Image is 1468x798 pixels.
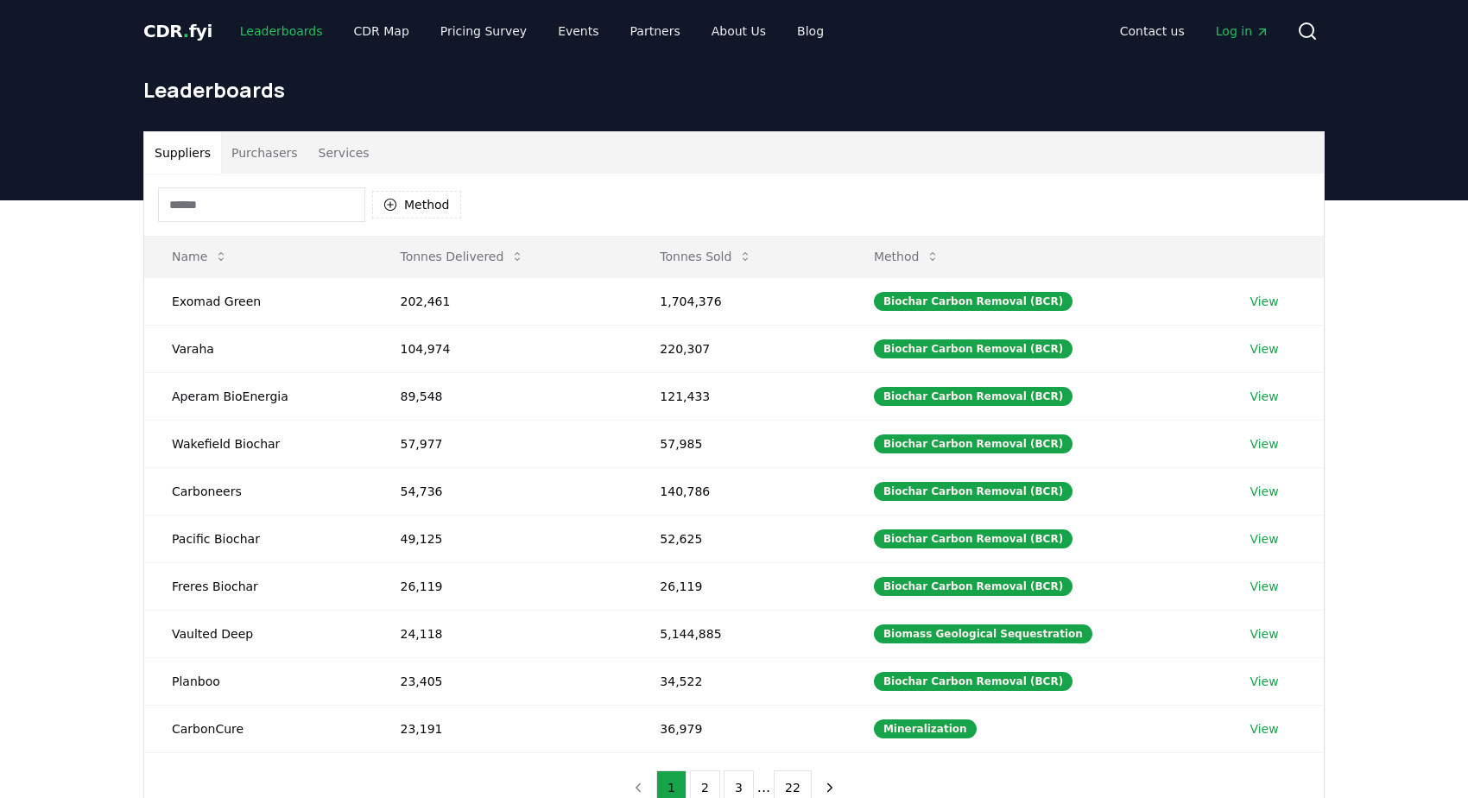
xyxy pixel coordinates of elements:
[874,434,1073,453] div: Biochar Carbon Removal (BCR)
[757,777,770,798] li: ...
[632,325,846,372] td: 220,307
[860,239,954,274] button: Method
[144,515,372,562] td: Pacific Biochar
[1250,530,1278,548] a: View
[1202,16,1283,47] a: Log in
[226,16,337,47] a: Leaderboards
[783,16,838,47] a: Blog
[1250,435,1278,453] a: View
[144,132,221,174] button: Suppliers
[144,467,372,515] td: Carboneers
[874,292,1073,311] div: Biochar Carbon Removal (BCR)
[874,577,1073,596] div: Biochar Carbon Removal (BCR)
[617,16,694,47] a: Partners
[1250,578,1278,595] a: View
[372,610,632,657] td: 24,118
[158,239,242,274] button: Name
[1250,388,1278,405] a: View
[698,16,780,47] a: About Us
[372,191,461,218] button: Method
[144,277,372,325] td: Exomad Green
[632,705,846,752] td: 36,979
[144,610,372,657] td: Vaulted Deep
[372,325,632,372] td: 104,974
[632,515,846,562] td: 52,625
[144,657,372,705] td: Planboo
[372,515,632,562] td: 49,125
[1250,483,1278,500] a: View
[221,132,308,174] button: Purchasers
[874,529,1073,548] div: Biochar Carbon Removal (BCR)
[340,16,423,47] a: CDR Map
[1216,22,1269,40] span: Log in
[144,325,372,372] td: Varaha
[874,387,1073,406] div: Biochar Carbon Removal (BCR)
[1250,720,1278,738] a: View
[144,420,372,467] td: Wakefield Biochar
[1250,625,1278,643] a: View
[1250,673,1278,690] a: View
[372,705,632,752] td: 23,191
[632,562,846,610] td: 26,119
[372,657,632,705] td: 23,405
[632,277,846,325] td: 1,704,376
[143,19,212,43] a: CDR.fyi
[1250,293,1278,310] a: View
[427,16,541,47] a: Pricing Survey
[144,372,372,420] td: Aperam BioEnergia
[874,482,1073,501] div: Biochar Carbon Removal (BCR)
[372,277,632,325] td: 202,461
[386,239,538,274] button: Tonnes Delivered
[143,76,1325,104] h1: Leaderboards
[1106,16,1283,47] nav: Main
[144,562,372,610] td: Freres Biochar
[874,339,1073,358] div: Biochar Carbon Removal (BCR)
[632,372,846,420] td: 121,433
[372,372,632,420] td: 89,548
[646,239,766,274] button: Tonnes Sold
[372,467,632,515] td: 54,736
[544,16,612,47] a: Events
[226,16,838,47] nav: Main
[144,705,372,752] td: CarbonCure
[143,21,212,41] span: CDR fyi
[632,657,846,705] td: 34,522
[874,719,977,738] div: Mineralization
[874,672,1073,691] div: Biochar Carbon Removal (BCR)
[308,132,380,174] button: Services
[183,21,189,41] span: .
[1250,340,1278,358] a: View
[372,420,632,467] td: 57,977
[874,624,1092,643] div: Biomass Geological Sequestration
[632,610,846,657] td: 5,144,885
[632,467,846,515] td: 140,786
[632,420,846,467] td: 57,985
[372,562,632,610] td: 26,119
[1106,16,1199,47] a: Contact us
